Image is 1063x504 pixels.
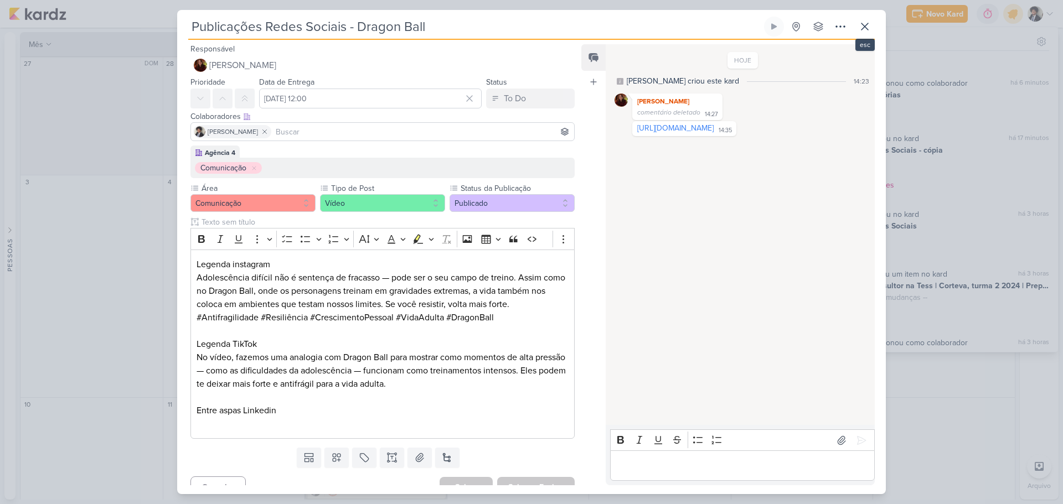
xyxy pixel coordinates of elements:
button: Comunicação [190,194,316,212]
div: esc [855,39,875,51]
div: Agência 4 [205,148,235,158]
div: 14:23 [854,76,869,86]
div: [PERSON_NAME] criou este kard [627,75,739,87]
div: Editor editing area: main [190,250,575,439]
div: 14:35 [719,126,732,135]
div: Colaboradores [190,111,575,122]
div: Ligar relógio [770,22,778,31]
button: Publicado [450,194,575,212]
label: Tipo de Post [330,183,445,194]
button: Cancelar [190,476,246,498]
a: [URL][DOMAIN_NAME] [637,123,714,133]
p: Legenda instagram [197,258,569,271]
input: Kard Sem Título [188,17,762,37]
div: Editor toolbar [190,228,575,250]
div: Comunicação [200,162,246,174]
label: Responsável [190,44,235,54]
div: 14:27 [705,110,718,119]
p: Entre aspas Linkedin [197,404,569,417]
img: Pedro Luahn Simões [194,126,205,137]
label: Status [486,77,507,87]
label: Área [200,183,316,194]
div: Editor editing area: main [610,450,875,481]
input: Texto sem título [199,216,575,228]
div: [PERSON_NAME] [634,96,720,107]
label: Status da Publicação [460,183,575,194]
p: Legenda TikTok [197,337,569,351]
span: comentário deletado [637,108,700,116]
input: Buscar [274,125,572,138]
img: Jaqueline Molina [194,59,207,72]
div: Editor toolbar [610,429,875,451]
button: To Do [486,89,575,108]
label: Data de Entrega [259,77,314,87]
input: Select a date [259,89,482,108]
label: Prioridade [190,77,225,87]
div: To Do [504,92,526,105]
img: Jaqueline Molina [615,93,628,107]
button: Vídeo [320,194,445,212]
p: Adolescência difícil não é sentença de fracasso — pode ser o seu campo de treino. Assim como no D... [197,271,569,324]
button: [PERSON_NAME] [190,55,575,75]
span: [PERSON_NAME] [208,127,258,137]
span: [PERSON_NAME] [209,59,276,72]
p: No vídeo, fazemos uma analogia com Dragon Ball para mostrar como momentos de alta pressão — como ... [197,351,569,391]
